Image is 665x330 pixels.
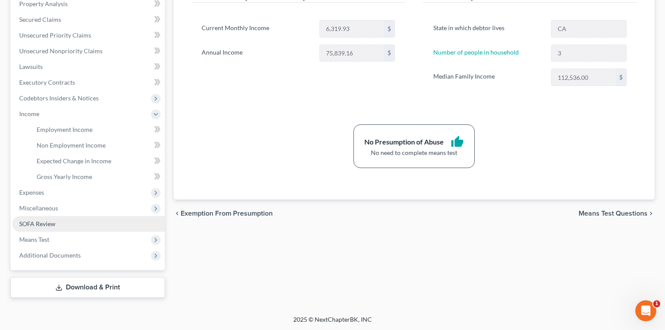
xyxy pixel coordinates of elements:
[30,169,165,185] a: Gross Yearly Income
[19,110,39,117] span: Income
[552,21,626,37] input: State
[19,251,81,259] span: Additional Documents
[37,141,106,149] span: Non Employment Income
[197,20,315,38] label: Current Monthly Income
[30,153,165,169] a: Expected Change in Income
[197,45,315,62] label: Annual Income
[616,69,626,86] div: $
[384,21,394,37] div: $
[174,210,273,217] button: chevron_left Exemption from Presumption
[19,47,103,55] span: Unsecured Nonpriority Claims
[174,210,181,217] i: chevron_left
[320,45,384,62] input: 0.00
[451,135,464,148] i: thumb_up
[19,94,99,102] span: Codebtors Insiders & Notices
[653,300,660,307] span: 1
[37,173,92,180] span: Gross Yearly Income
[30,122,165,137] a: Employment Income
[19,16,61,23] span: Secured Claims
[429,20,547,38] label: State in which debtor lives
[181,210,273,217] span: Exemption from Presumption
[364,148,464,157] div: No need to complete means test
[433,48,519,56] a: Number of people in household
[12,27,165,43] a: Unsecured Priority Claims
[12,75,165,90] a: Executory Contracts
[12,43,165,59] a: Unsecured Nonpriority Claims
[19,220,55,227] span: SOFA Review
[37,126,93,133] span: Employment Income
[10,277,165,298] a: Download & Print
[12,12,165,27] a: Secured Claims
[364,137,444,147] div: No Presumption of Abuse
[19,236,49,243] span: Means Test
[19,189,44,196] span: Expenses
[648,210,655,217] i: chevron_right
[12,59,165,75] a: Lawsuits
[19,204,58,212] span: Miscellaneous
[429,69,547,86] label: Median Family Income
[384,45,394,62] div: $
[635,300,656,321] iframe: Intercom live chat
[579,210,648,217] span: Means Test Questions
[19,31,91,39] span: Unsecured Priority Claims
[320,21,384,37] input: 0.00
[552,45,626,62] input: --
[30,137,165,153] a: Non Employment Income
[12,216,165,232] a: SOFA Review
[552,69,616,86] input: 0.00
[579,210,655,217] button: Means Test Questions chevron_right
[37,157,111,165] span: Expected Change in Income
[19,63,43,70] span: Lawsuits
[19,79,75,86] span: Executory Contracts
